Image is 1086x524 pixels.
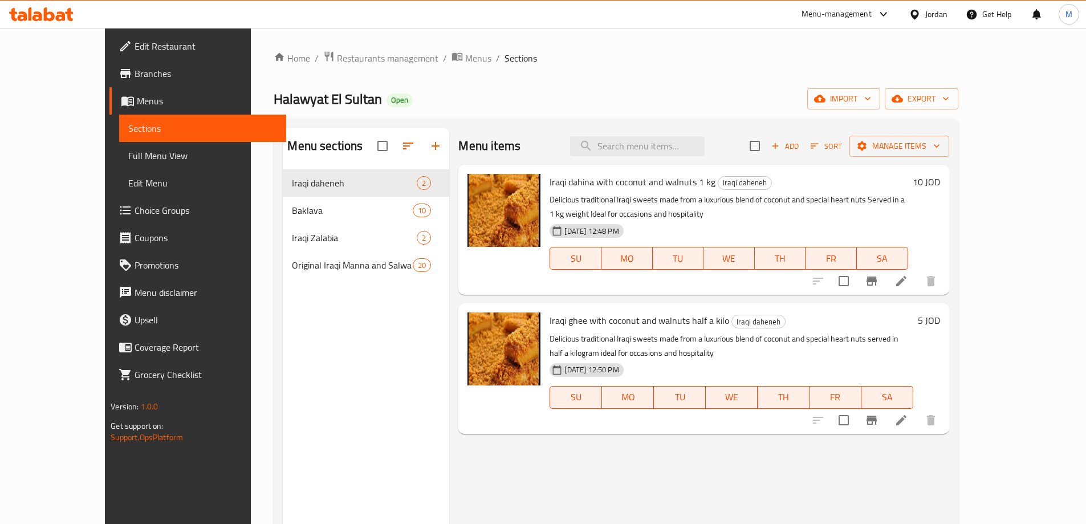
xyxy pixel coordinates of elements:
button: MO [602,386,654,409]
span: WE [708,250,750,267]
button: Branch-specific-item [858,407,885,434]
a: Edit menu item [894,274,908,288]
h2: Menu items [458,137,520,155]
div: Baklava10 [283,197,449,224]
button: WE [706,386,758,409]
span: Edit Restaurant [135,39,277,53]
span: SU [555,389,597,405]
button: Branch-specific-item [858,267,885,295]
span: TH [762,389,805,405]
nav: Menu sections [283,165,449,283]
span: Menus [137,94,277,108]
h2: Menu sections [287,137,363,155]
div: items [417,176,431,190]
span: WE [710,389,753,405]
button: SA [861,386,913,409]
nav: breadcrumb [274,51,958,66]
button: FR [810,386,861,409]
span: Select all sections [371,134,394,158]
span: Coupons [135,231,277,245]
span: 1.0.0 [141,399,158,414]
button: export [885,88,958,109]
span: Select section [743,134,767,158]
button: WE [703,247,755,270]
span: Full Menu View [128,149,277,163]
li: / [315,51,319,65]
span: [DATE] 12:50 PM [560,364,623,375]
span: Version: [111,399,139,414]
div: Original Iraqi Manna and Salwa free of refined sugar20 [283,251,449,279]
button: Sort [808,137,845,155]
span: SU [555,250,597,267]
span: MO [607,389,649,405]
span: 20 [413,260,430,271]
span: Coverage Report [135,340,277,354]
span: Choice Groups [135,204,277,217]
div: items [417,231,431,245]
div: Iraqi Zalabia2 [283,224,449,251]
a: Edit Menu [119,169,286,197]
span: import [816,92,871,106]
a: Menus [109,87,286,115]
span: 2 [417,178,430,189]
span: Grocery Checklist [135,368,277,381]
span: export [894,92,949,106]
button: TH [758,386,810,409]
span: Get support on: [111,419,163,433]
p: Delicious traditional Iraqi sweets made from a luxurious blend of coconut and special heart nuts ... [550,193,908,221]
button: Add section [422,132,449,160]
button: SA [857,247,908,270]
button: Add [767,137,803,155]
p: Delicious traditional Iraqi sweets made from a luxurious blend of coconut and special heart nuts ... [550,332,913,360]
button: TU [653,247,704,270]
span: TH [759,250,802,267]
span: 2 [417,233,430,243]
div: Iraqi daheneh2 [283,169,449,197]
a: Support.OpsPlatform [111,430,183,445]
span: TU [657,250,699,267]
span: Iraqi daheneh [292,176,417,190]
span: MO [606,250,648,267]
span: Original Iraqi Manna and Salwa free of refined sugar [292,258,413,272]
span: Add item [767,137,803,155]
span: Add [770,140,800,153]
a: Edit Restaurant [109,33,286,60]
span: FR [814,389,857,405]
span: Iraqi ghee with coconut and walnuts half a kilo [550,312,729,329]
span: Sort [811,140,842,153]
button: SU [550,386,602,409]
span: Menus [465,51,491,65]
div: Menu-management [802,7,872,21]
img: Iraqi dahina with coconut and walnuts 1 kg [467,174,540,247]
span: SA [861,250,904,267]
button: delete [917,407,945,434]
a: Full Menu View [119,142,286,169]
span: Select to update [832,269,856,293]
span: Sort items [803,137,849,155]
a: Coverage Report [109,334,286,361]
a: Home [274,51,310,65]
button: delete [917,267,945,295]
span: Manage items [859,139,940,153]
span: Restaurants management [337,51,438,65]
span: Iraqi daheneh [718,176,771,189]
span: M [1065,8,1072,21]
span: [DATE] 12:48 PM [560,226,623,237]
span: Upsell [135,313,277,327]
li: / [443,51,447,65]
span: Baklava [292,204,413,217]
span: 10 [413,205,430,216]
div: items [413,204,431,217]
h6: 5 JOD [918,312,940,328]
span: Sections [128,121,277,135]
button: import [807,88,880,109]
button: FR [806,247,857,270]
div: Iraqi daheneh [718,176,772,190]
button: TU [654,386,706,409]
div: Jordan [925,8,947,21]
div: items [413,258,431,272]
a: Branches [109,60,286,87]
